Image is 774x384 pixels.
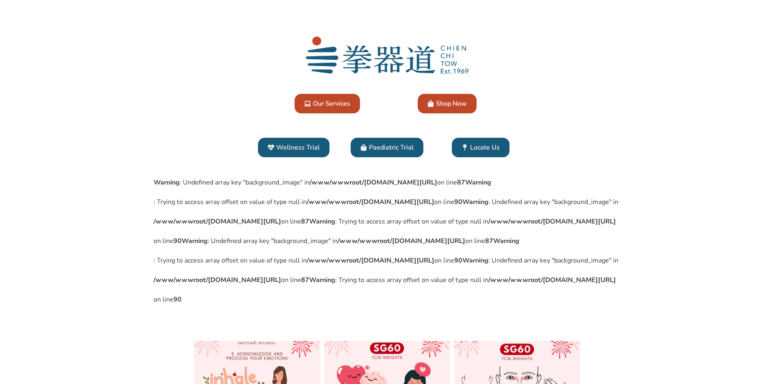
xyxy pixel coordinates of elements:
[154,178,180,197] b: Warning
[173,236,182,256] b: 90
[351,138,423,157] a: Paediatric Trial
[462,197,488,217] b: Warning
[465,178,491,197] b: Warning
[493,236,519,256] b: Warning
[173,295,182,304] b: 90
[338,236,465,256] b: /www/wwwroot/[DOMAIN_NAME][URL]
[310,178,437,197] b: /www/wwwroot/[DOMAIN_NAME][URL]
[452,138,509,157] a: Locate Us
[454,256,462,275] b: 90
[309,275,335,295] b: Warning
[470,143,500,152] span: Locate Us
[301,217,309,236] b: 87
[485,236,493,256] b: 87
[436,99,467,108] span: Shop Now
[258,138,330,157] a: Wellness Trial
[418,94,477,113] a: Shop Now
[154,217,281,236] b: /www/wwwroot/[DOMAIN_NAME][URL]
[454,197,462,217] b: 90
[307,256,434,275] b: /www/wwwroot/[DOMAIN_NAME][URL]
[488,275,616,295] b: /www/wwwroot/[DOMAIN_NAME][URL]
[457,178,465,197] b: 87
[150,174,625,308] div: : Undefined array key "background_image" in on line : Trying to access array offset on value of t...
[295,94,360,113] a: Our Services
[488,217,616,236] b: /www/wwwroot/[DOMAIN_NAME][URL]
[369,143,414,152] span: Paediatric Trial
[301,275,309,295] b: 87
[182,236,208,256] b: Warning
[307,197,434,217] b: /www/wwwroot/[DOMAIN_NAME][URL]
[276,143,320,152] span: Wellness Trial
[154,275,281,295] b: /www/wwwroot/[DOMAIN_NAME][URL]
[309,217,335,236] b: Warning
[313,99,350,108] span: Our Services
[462,256,488,275] b: Warning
